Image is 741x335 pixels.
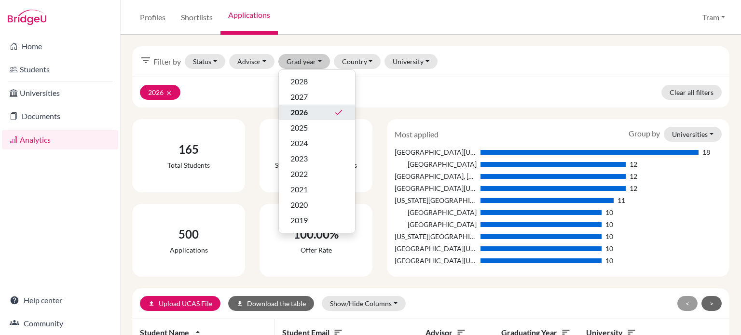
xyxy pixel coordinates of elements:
[605,255,613,266] div: 10
[395,243,476,254] div: [GEOGRAPHIC_DATA][US_STATE]
[279,213,355,228] button: 2019
[279,197,355,213] button: 2020
[290,91,308,103] span: 2027
[2,37,118,56] a: Home
[290,76,308,87] span: 2028
[617,195,625,205] div: 11
[290,214,308,226] span: 2019
[290,137,308,149] span: 2024
[395,195,476,205] div: [US_STATE][GEOGRAPHIC_DATA]
[279,135,355,151] button: 2024
[8,10,46,25] img: Bridge-U
[185,54,225,69] button: Status
[395,231,476,241] div: [US_STATE][GEOGRAPHIC_DATA], [GEOGRAPHIC_DATA]
[170,245,208,255] div: Applications
[279,151,355,166] button: 2023
[605,219,613,229] div: 10
[290,230,308,241] span: 2018
[279,105,355,120] button: 2026done
[290,153,308,164] span: 2023
[229,54,275,69] button: Advisor
[279,166,355,182] button: 2022
[395,207,476,217] div: [GEOGRAPHIC_DATA]
[170,226,208,243] div: 500
[395,219,476,229] div: [GEOGRAPHIC_DATA]
[2,83,118,103] a: Universities
[605,207,613,217] div: 10
[278,69,356,233] div: Grad year
[698,8,729,27] button: Tram
[2,291,118,310] a: Help center
[701,296,722,311] button: >
[334,54,381,69] button: Country
[275,160,357,170] div: Students with applications
[387,129,446,140] div: Most applied
[661,85,722,100] a: Clear all filters
[290,122,308,134] span: 2025
[148,300,155,307] i: upload
[630,171,637,181] div: 12
[279,74,355,89] button: 2028
[605,243,613,254] div: 10
[322,296,406,311] button: Show/Hide Columns
[293,226,339,243] div: 100.00%
[275,141,357,158] div: 53
[165,90,172,96] i: clear
[630,183,637,193] div: 12
[140,85,180,100] button: 2026clear
[140,296,220,311] a: uploadUpload UCAS File
[153,56,181,67] span: Filter by
[395,255,476,266] div: [GEOGRAPHIC_DATA][US_STATE]
[334,107,343,117] i: done
[677,296,698,311] button: <
[167,160,210,170] div: Total students
[278,54,330,69] button: Grad year
[228,296,314,311] button: downloadDownload the table
[2,130,118,149] a: Analytics
[702,147,710,157] div: 18
[290,184,308,195] span: 2021
[290,168,308,180] span: 2022
[2,314,118,333] a: Community
[605,231,613,241] div: 10
[2,107,118,126] a: Documents
[290,199,308,211] span: 2020
[621,127,729,142] div: Group by
[279,120,355,135] button: 2025
[140,54,151,66] i: filter_list
[395,159,476,169] div: [GEOGRAPHIC_DATA]
[2,60,118,79] a: Students
[236,300,243,307] i: download
[290,107,308,118] span: 2026
[395,171,476,181] div: [GEOGRAPHIC_DATA], [GEOGRAPHIC_DATA]
[395,147,476,157] div: [GEOGRAPHIC_DATA][US_STATE]
[279,228,355,243] button: 2018
[279,89,355,105] button: 2027
[384,54,438,69] button: University
[167,141,210,158] div: 165
[293,245,339,255] div: Offer rate
[395,183,476,193] div: [GEOGRAPHIC_DATA][US_STATE]
[630,159,637,169] div: 12
[279,182,355,197] button: 2021
[664,127,722,142] button: Universities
